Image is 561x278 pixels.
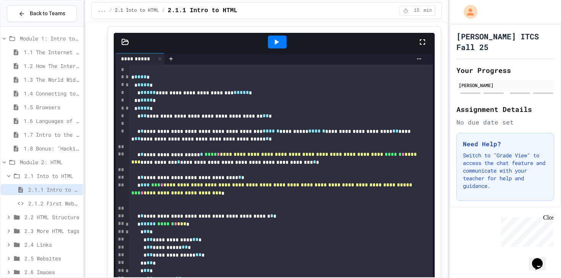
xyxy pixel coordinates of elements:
span: 2.1 Into to HTML [115,8,159,14]
span: 2.1 Into to HTML [24,172,80,180]
span: 2.2 HTML Structure [24,213,80,221]
div: My Account [456,3,479,21]
span: 2.5 Websites [24,254,80,262]
span: 2.1.1 Intro to HTML [168,6,237,15]
span: 1.5 Browsers [24,103,80,111]
iframe: chat widget [498,214,553,247]
h1: [PERSON_NAME] ITCS Fall 25 [456,31,554,52]
span: 2.4 Links [24,241,80,249]
span: 1.2 How The Internet Works [24,62,80,70]
div: [PERSON_NAME] [459,82,552,89]
span: / [109,8,112,14]
span: Module 1: Intro to the Web [20,34,80,42]
button: Back to Teams [7,5,77,22]
span: 15 [411,8,423,14]
span: Module 2: HTML [20,158,80,166]
div: No due date set [456,118,554,127]
iframe: chat widget [529,247,553,270]
span: 1.1 The Internet and its Impact on Society [24,48,80,56]
p: Switch to "Grade View" to access the chat feature and communicate with your teacher for help and ... [463,152,548,190]
div: Chat with us now!Close [3,3,53,48]
span: 2.3 More HTML tags [24,227,80,235]
h2: Assignment Details [456,104,554,115]
h3: Need Help? [463,139,548,149]
h2: Your Progress [456,65,554,76]
span: 1.6 Languages of the Web [24,117,80,125]
span: 2.6 Images [24,268,80,276]
span: 1.3 The World Wide Web [24,76,80,84]
span: 1.7 Intro to the Web Review [24,131,80,139]
span: 2.1.2 First Webpage [28,199,80,207]
span: / [162,8,164,14]
span: 1.8 Bonus: "Hacking" The Web [24,144,80,152]
span: ... [98,8,106,14]
span: 2.1.1 Intro to HTML [28,186,80,194]
span: Back to Teams [30,10,65,18]
span: 1.4 Connecting to a Website [24,89,80,97]
span: min [424,8,432,14]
